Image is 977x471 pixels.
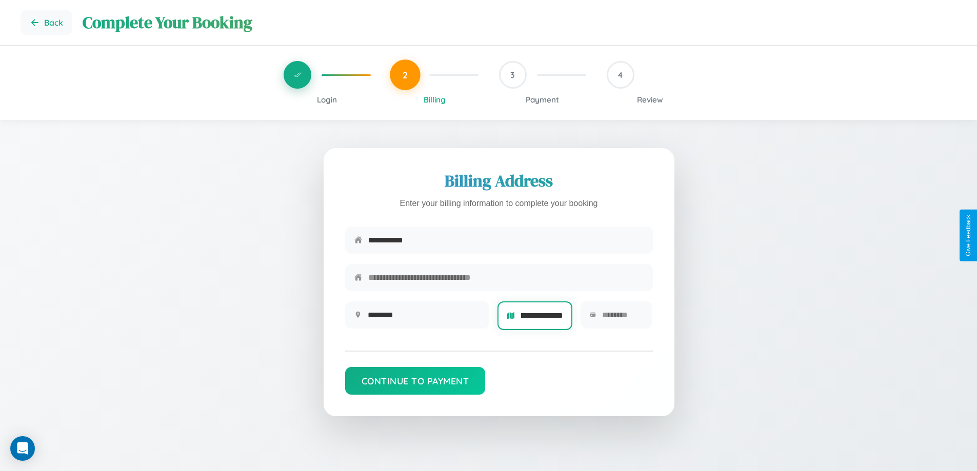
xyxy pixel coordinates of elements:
[10,436,35,461] div: Open Intercom Messenger
[403,69,408,80] span: 2
[526,95,559,105] span: Payment
[83,11,956,34] h1: Complete Your Booking
[345,367,486,395] button: Continue to Payment
[21,10,72,35] button: Go back
[345,196,653,211] p: Enter your billing information to complete your booking
[317,95,337,105] span: Login
[424,95,446,105] span: Billing
[510,70,515,80] span: 3
[618,70,623,80] span: 4
[637,95,663,105] span: Review
[965,215,972,256] div: Give Feedback
[345,170,653,192] h2: Billing Address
